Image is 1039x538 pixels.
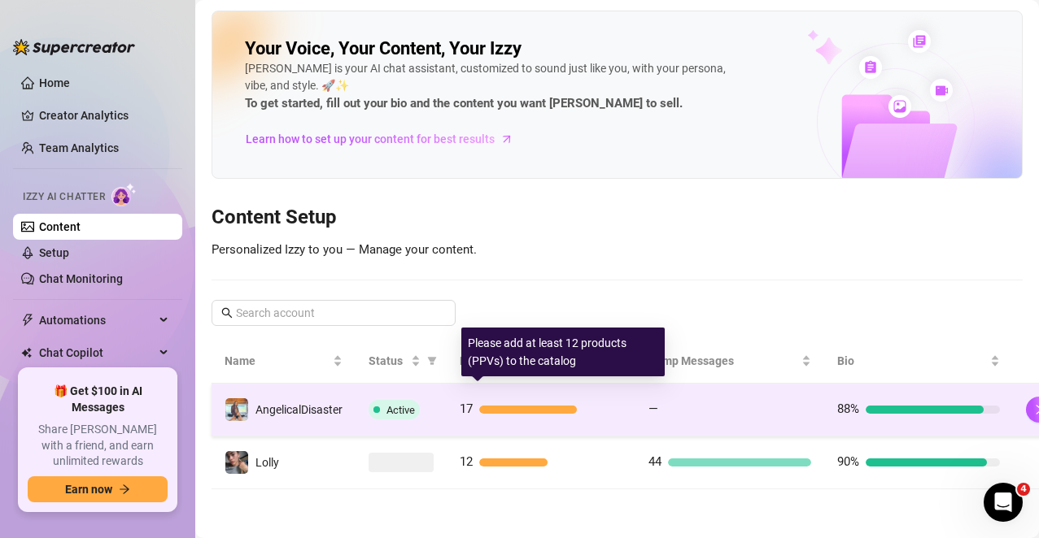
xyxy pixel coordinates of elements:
[460,454,473,469] span: 12
[236,304,433,322] input: Search account
[255,403,343,416] span: AngelicalDisaster
[225,352,330,370] span: Name
[837,352,987,370] span: Bio
[424,349,440,373] span: filter
[245,126,526,152] a: Learn how to set up your content for best results
[39,340,155,366] span: Chat Copilot
[28,422,168,470] span: Share [PERSON_NAME] with a friend, and earn unlimited rewards
[119,484,130,495] span: arrow-right
[648,352,798,370] span: Bump Messages
[13,39,135,55] img: logo-BBDzfeDw.svg
[447,339,635,384] th: Products
[648,401,658,416] span: —
[39,141,119,154] a: Team Analytics
[635,339,824,384] th: Bump Messages
[1017,483,1030,496] span: 4
[225,451,248,474] img: Lolly
[837,401,859,416] span: 88%
[212,242,477,257] span: Personalized Izzy to you — Manage your content.
[499,131,515,147] span: arrow-right
[255,456,279,469] span: Lolly
[212,205,1023,231] h3: Content Setup
[23,189,105,205] span: Izzy AI Chatter
[356,339,447,384] th: Status
[770,12,1022,178] img: ai-chatter-content-library-cLFOSyPT.png
[221,307,233,319] span: search
[460,401,473,416] span: 17
[824,339,1013,384] th: Bio
[648,454,661,469] span: 44
[386,404,415,416] span: Active
[245,60,733,114] div: [PERSON_NAME] is your AI chat assistant, customized to sound just like you, with your persona, vi...
[39,102,169,128] a: Creator Analytics
[225,398,248,421] img: AngelicalDisaster
[39,307,155,333] span: Automations
[461,328,665,376] div: Please add at least 12 products (PPVs) to the catalog
[369,352,408,370] span: Status
[65,483,112,496] span: Earn now
[21,314,34,327] span: thunderbolt
[28,384,168,415] span: 🎁 Get $100 in AI Messages
[460,352,609,370] span: Products
[212,339,356,384] th: Name
[39,246,69,259] a: Setup
[28,476,168,502] button: Earn nowarrow-right
[111,183,137,206] img: AI Chatter
[984,483,1023,522] iframe: Intercom live chat
[245,37,522,60] h2: Your Voice, Your Content, Your Izzy
[245,96,683,111] strong: To get started, fill out your bio and the content you want [PERSON_NAME] to sell.
[427,356,437,366] span: filter
[39,76,70,89] a: Home
[21,347,32,358] img: Chat Copilot
[246,130,495,148] span: Learn how to set up your content for best results
[837,454,859,469] span: 90%
[39,220,81,233] a: Content
[39,272,123,285] a: Chat Monitoring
